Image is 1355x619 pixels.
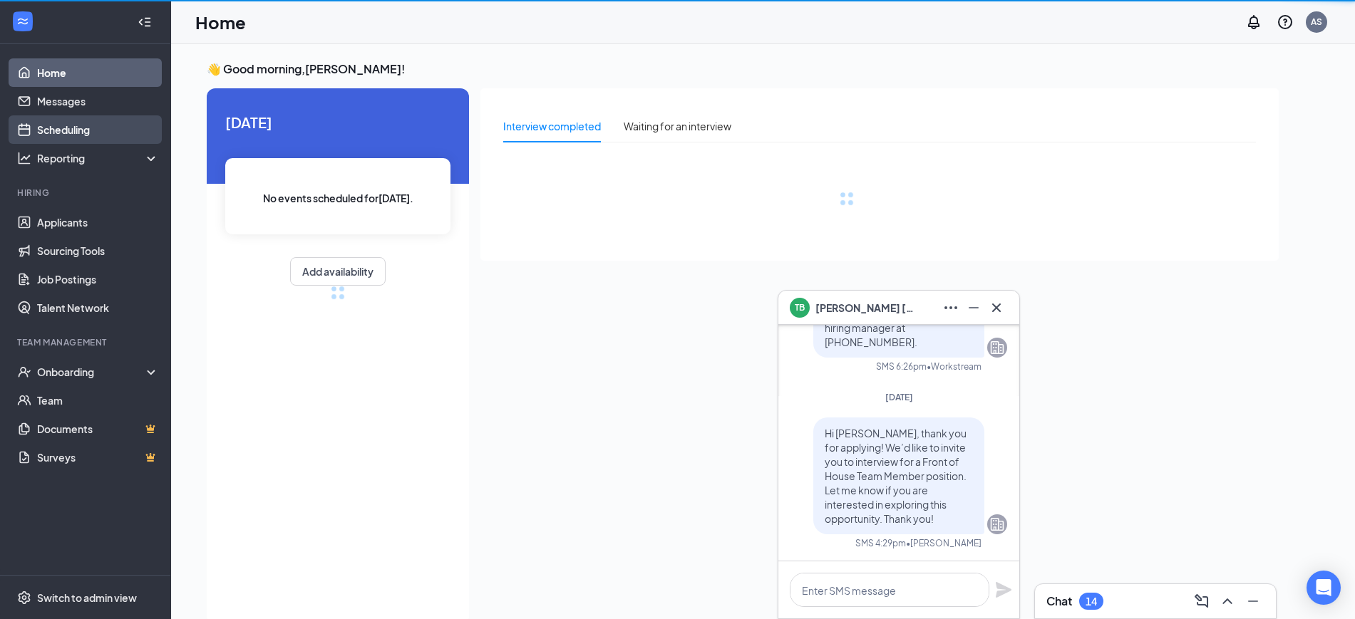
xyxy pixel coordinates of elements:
[989,516,1006,533] svg: Company
[1242,590,1264,613] button: Minimize
[927,360,982,373] span: • Workstream
[290,257,386,286] button: Add availability
[985,296,1008,319] button: Cross
[855,537,906,549] div: SMS 4:29pm
[17,365,31,379] svg: UserCheck
[1193,593,1210,610] svg: ComposeMessage
[37,293,159,322] a: Talent Network
[1190,590,1213,613] button: ComposeMessage
[37,58,159,87] a: Home
[1311,16,1322,28] div: AS
[825,427,967,525] span: Hi [PERSON_NAME], thank you for applying! We’d like to invite you to interview for a Front of Hou...
[37,236,159,265] a: Sourcing Tools
[1219,593,1236,610] svg: ChevronUp
[942,299,959,316] svg: Ellipses
[37,87,159,115] a: Messages
[331,286,345,300] div: loading meetings...
[885,392,913,402] span: [DATE]
[1086,595,1097,608] div: 14
[962,296,985,319] button: Minimize
[1046,593,1072,609] h3: Chat
[37,415,159,443] a: DocumentsCrown
[37,386,159,415] a: Team
[37,443,159,472] a: SurveysCrown
[939,296,962,319] button: Ellipses
[815,300,915,316] span: [PERSON_NAME] [PERSON_NAME]
[37,115,159,144] a: Scheduling
[988,299,1005,316] svg: Cross
[624,118,731,134] div: Waiting for an interview
[989,339,1006,356] svg: Company
[37,151,160,165] div: Reporting
[995,581,1012,598] svg: Plane
[503,118,601,134] div: Interview completed
[225,111,450,133] span: [DATE]
[37,365,147,379] div: Onboarding
[906,537,982,549] span: • [PERSON_NAME]
[37,591,137,605] div: Switch to admin view
[195,10,246,34] h1: Home
[37,208,159,236] a: Applicants
[16,14,30,28] svg: WorkstreamLogo
[138,15,152,29] svg: Collapse
[965,299,982,316] svg: Minimize
[263,190,413,206] span: No events scheduled for [DATE] .
[876,360,927,373] div: SMS 6:26pm
[1216,590,1239,613] button: ChevronUp
[17,336,156,348] div: Team Management
[207,61,1279,77] h3: 👋 Good morning, [PERSON_NAME] !
[17,187,156,199] div: Hiring
[17,151,31,165] svg: Analysis
[1307,571,1341,605] div: Open Intercom Messenger
[1245,14,1262,31] svg: Notifications
[37,265,159,293] a: Job Postings
[17,591,31,605] svg: Settings
[1245,593,1262,610] svg: Minimize
[1277,14,1294,31] svg: QuestionInfo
